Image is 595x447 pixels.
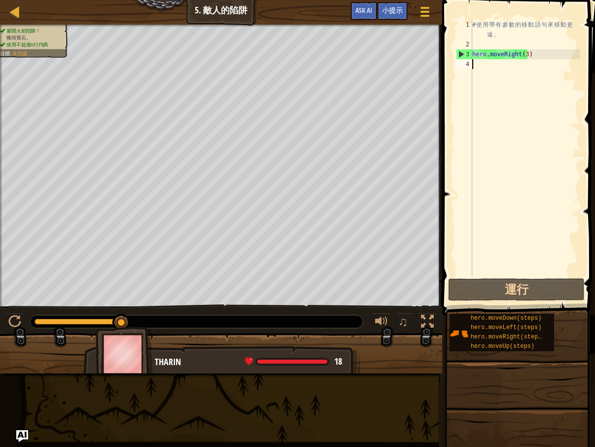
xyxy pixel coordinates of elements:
[456,39,472,49] div: 2
[350,2,377,20] button: Ask AI
[471,315,542,322] span: hero.moveDown(steps)
[471,324,542,331] span: hero.moveLeft(steps)
[372,313,391,333] button: 調整音量
[396,313,413,333] button: ♫
[413,2,437,25] button: 顯示遊戲選單
[6,42,48,47] span: 使用不超過5行代碼
[155,356,350,369] div: Tharin
[96,327,153,381] img: thang_avatar_frame.png
[16,430,28,442] button: Ask AI
[6,35,31,40] span: 獲得寶石。
[245,357,342,366] div: health: 18 / 18
[471,343,535,350] span: hero.moveUp(steps)
[12,51,27,56] span: 未完成
[471,334,545,340] span: hero.moveRight(steps)
[5,313,25,333] button: Ctrl + P: Play
[456,20,472,39] div: 1
[6,28,40,34] span: 避開火焰陷阱！
[382,5,403,15] span: 小提示
[450,324,468,343] img: portrait.png
[10,51,12,56] span: :
[355,5,372,15] span: Ask AI
[398,314,408,329] span: ♫
[448,278,585,301] button: 運行
[334,355,342,368] span: 18
[418,313,437,333] button: 切換全螢幕
[456,49,472,59] div: 3
[456,59,472,69] div: 4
